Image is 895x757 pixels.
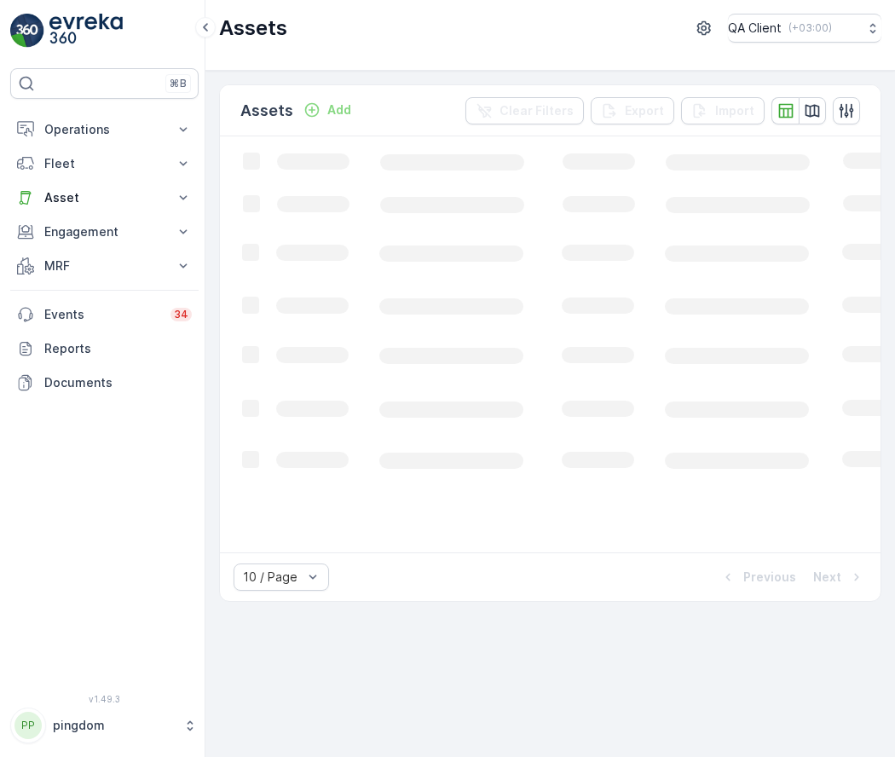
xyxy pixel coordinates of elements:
[715,102,754,119] p: Import
[53,717,175,734] p: pingdom
[10,366,199,400] a: Documents
[44,374,192,391] p: Documents
[728,14,881,43] button: QA Client(+03:00)
[44,306,160,323] p: Events
[788,21,832,35] p: ( +03:00 )
[44,121,165,138] p: Operations
[44,257,165,274] p: MRF
[10,181,199,215] button: Asset
[10,332,199,366] a: Reports
[10,113,199,147] button: Operations
[10,298,199,332] a: Events34
[10,215,199,249] button: Engagement
[174,308,188,321] p: 34
[10,147,199,181] button: Fleet
[49,14,123,48] img: logo_light-DOdMpM7g.png
[591,97,674,124] button: Export
[811,567,867,587] button: Next
[44,155,165,172] p: Fleet
[728,20,782,37] p: QA Client
[170,77,187,90] p: ⌘B
[718,567,798,587] button: Previous
[240,99,293,123] p: Assets
[813,569,841,586] p: Next
[10,249,199,283] button: MRF
[14,712,42,739] div: PP
[10,694,199,704] span: v 1.49.3
[625,102,664,119] p: Export
[297,100,358,120] button: Add
[10,14,44,48] img: logo
[219,14,287,42] p: Assets
[44,189,165,206] p: Asset
[10,708,199,743] button: PPpingdom
[44,223,165,240] p: Engagement
[44,340,192,357] p: Reports
[327,101,351,118] p: Add
[499,102,574,119] p: Clear Filters
[465,97,584,124] button: Clear Filters
[743,569,796,586] p: Previous
[681,97,765,124] button: Import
